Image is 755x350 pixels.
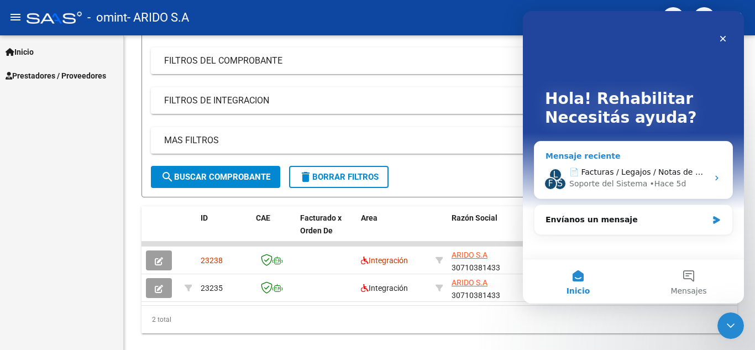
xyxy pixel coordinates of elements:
datatable-header-cell: CAE [251,206,296,255]
mat-icon: menu [9,11,22,24]
span: Area [361,213,377,222]
span: - ARIDO S.A [127,6,189,30]
span: Buscar Comprobante [161,172,270,182]
div: 30710381433 [452,276,526,300]
div: 30710381433 [452,249,526,272]
mat-panel-title: FILTROS DEL COMPROBANTE [164,55,701,67]
datatable-header-cell: Area [356,206,431,255]
mat-panel-title: FILTROS DE INTEGRACION [164,95,701,107]
span: Integración [361,284,408,292]
datatable-header-cell: ID [196,206,251,255]
button: Borrar Filtros [289,166,389,188]
span: Inicio [6,46,34,58]
datatable-header-cell: Facturado x Orden De [296,206,356,255]
button: Buscar Comprobante [151,166,280,188]
span: CAE [256,213,270,222]
div: 2 total [141,306,737,333]
datatable-header-cell: Razón Social [447,206,530,255]
mat-expansion-panel-header: FILTROS DE INTEGRACION [151,87,728,114]
span: Razón Social [452,213,497,222]
span: - omint [87,6,127,30]
iframe: Intercom live chat [717,312,744,339]
span: 23238 [201,256,223,265]
iframe: Intercom live chat [523,11,744,304]
span: ARIDO S.A [452,278,487,287]
span: Prestadores / Proveedores [6,70,106,82]
span: ID [201,213,208,222]
mat-expansion-panel-header: FILTROS DEL COMPROBANTE [151,48,728,74]
mat-expansion-panel-header: MAS FILTROS [151,127,728,154]
mat-panel-title: MAS FILTROS [164,134,701,147]
span: Integración [361,256,408,265]
span: Borrar Filtros [299,172,379,182]
span: 23235 [201,284,223,292]
mat-icon: delete [299,170,312,184]
span: Facturado x Orden De [300,213,342,235]
mat-icon: search [161,170,174,184]
span: ARIDO S.A [452,250,487,259]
